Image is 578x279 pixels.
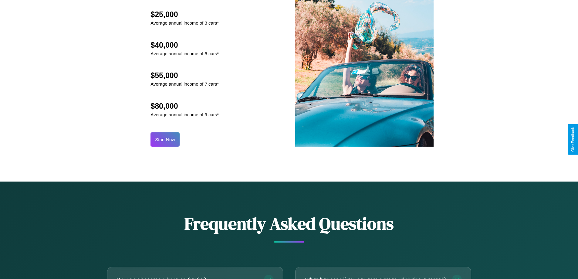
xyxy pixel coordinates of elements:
[150,41,219,49] h2: $40,000
[150,111,219,119] p: Average annual income of 9 cars*
[150,102,219,111] h2: $80,000
[571,127,575,152] div: Give Feedback
[150,10,219,19] h2: $25,000
[107,212,471,235] h2: Frequently Asked Questions
[150,132,180,147] button: Start Now
[150,71,219,80] h2: $55,000
[150,19,219,27] p: Average annual income of 3 cars*
[150,80,219,88] p: Average annual income of 7 cars*
[150,49,219,58] p: Average annual income of 5 cars*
